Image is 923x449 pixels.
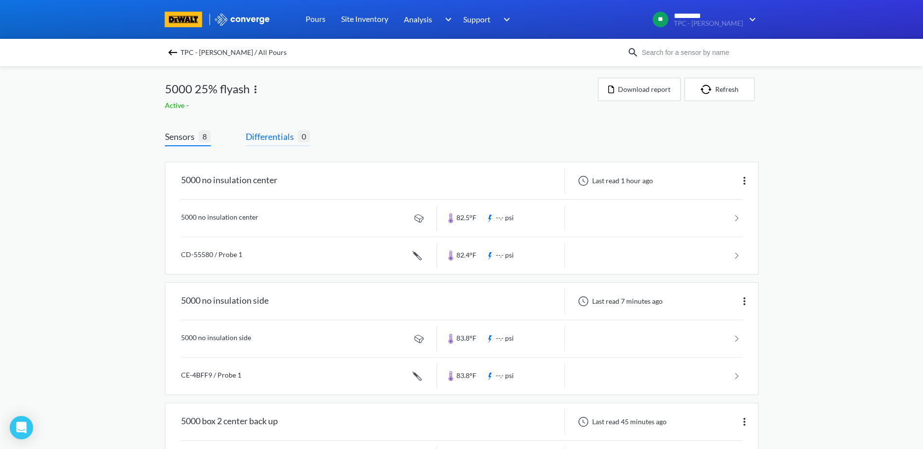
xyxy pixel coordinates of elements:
[685,78,755,101] button: Refresh
[639,47,757,58] input: Search for a sensor by name
[165,12,214,27] a: branding logo
[573,175,656,187] div: Last read 1 hour ago
[404,13,432,25] span: Analysis
[181,289,269,314] div: 5000 no insulation side
[608,86,614,93] img: icon-file.svg
[186,101,191,109] span: -
[167,47,179,58] img: backspace.svg
[165,101,186,109] span: Active
[701,85,715,94] img: icon-refresh.svg
[10,416,33,439] div: Open Intercom Messenger
[165,12,202,27] img: branding logo
[573,295,666,307] div: Last read 7 minutes ago
[598,78,681,101] button: Download report
[165,80,250,98] span: 5000 25% flyash
[743,14,759,25] img: downArrow.svg
[739,416,750,428] img: more.svg
[573,416,670,428] div: Last read 45 minutes ago
[298,130,310,142] span: 0
[165,130,199,143] span: Sensors
[439,14,454,25] img: downArrow.svg
[199,130,211,142] span: 8
[181,168,277,193] div: 5000 no insulation center
[497,14,513,25] img: downArrow.svg
[214,13,271,26] img: logo_ewhite.svg
[739,175,750,187] img: more.svg
[181,409,278,434] div: 5000 box 2 center back up
[627,47,639,58] img: icon-search.svg
[674,20,743,27] span: TPC - [PERSON_NAME]
[250,84,261,95] img: more.svg
[246,130,298,143] span: Differentials
[181,46,287,59] span: TPC - [PERSON_NAME] / All Pours
[739,295,750,307] img: more.svg
[463,13,490,25] span: Support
